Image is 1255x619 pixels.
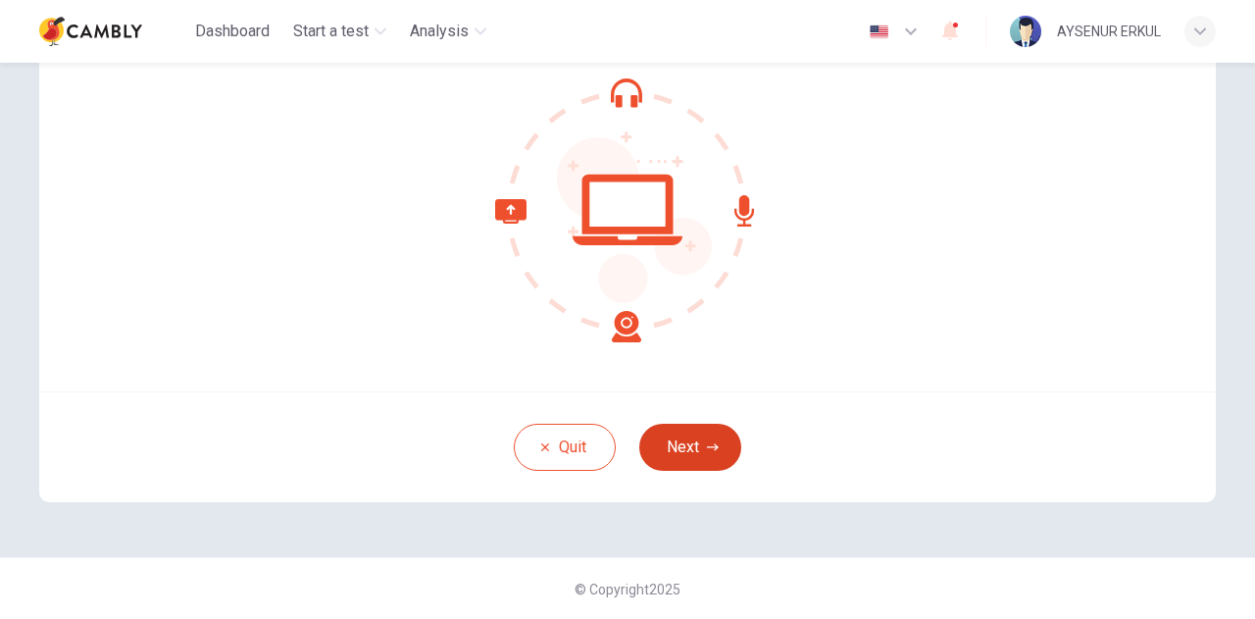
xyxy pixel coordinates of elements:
span: Dashboard [195,20,270,43]
div: AYSENUR ERKUL [1057,20,1161,43]
button: Start a test [285,14,394,49]
button: Dashboard [187,14,277,49]
span: © Copyright 2025 [575,582,680,597]
span: Analysis [410,20,469,43]
button: Next [639,424,741,471]
img: en [867,25,891,39]
button: Analysis [402,14,494,49]
a: Cambly logo [39,12,187,51]
button: Quit [514,424,616,471]
span: Start a test [293,20,369,43]
img: Cambly logo [39,12,142,51]
img: Profile picture [1010,16,1041,47]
